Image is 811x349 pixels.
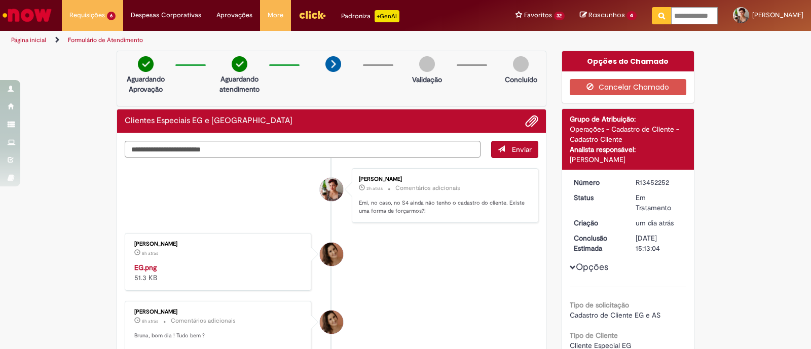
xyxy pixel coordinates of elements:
span: Aprovações [216,10,252,20]
textarea: Digite sua mensagem aqui... [125,141,481,158]
span: 8h atrás [142,250,158,256]
span: 32 [554,12,565,20]
div: 51.3 KB [134,262,303,283]
p: Emi, no caso, no S4 ainda não tenho o cadastro do cliente. Existe uma forma de forçarmos?! [359,199,528,215]
span: 2h atrás [366,185,383,191]
a: Rascunhos [580,11,637,20]
button: Cancelar Chamado [570,79,687,95]
a: Página inicial [11,36,46,44]
img: check-circle-green.png [138,56,154,72]
img: img-circle-grey.png [513,56,529,72]
div: Opções do Chamado [562,51,694,71]
span: 8h atrás [142,318,158,324]
div: Grupo de Atribuição: [570,114,687,124]
button: Adicionar anexos [525,114,538,128]
span: Enviar [512,145,532,154]
div: Bruna Souza De Siqueira [320,178,343,201]
span: Despesas Corporativas [131,10,201,20]
dt: Criação [566,218,629,228]
span: 6 [107,12,116,20]
div: Padroniza [341,10,399,22]
span: 4 [626,11,637,20]
div: Em Tratamento [636,192,683,213]
span: Favoritos [524,10,552,20]
ul: Trilhas de página [8,31,533,50]
div: R13452252 [636,177,683,187]
time: 28/08/2025 15:41:29 [366,185,383,191]
span: Rascunhos [588,10,625,20]
time: 27/08/2025 12:39:31 [636,218,674,227]
time: 28/08/2025 09:28:34 [142,250,158,256]
img: ServiceNow [1,5,53,25]
img: check-circle-green.png [232,56,247,72]
span: [PERSON_NAME] [752,11,803,19]
dt: Conclusão Estimada [566,233,629,253]
a: Formulário de Atendimento [68,36,143,44]
p: Aguardando Aprovação [121,74,170,94]
div: [DATE] 15:13:04 [636,233,683,253]
small: Comentários adicionais [395,184,460,192]
p: Aguardando atendimento [215,74,264,94]
span: Cadastro de Cliente EG e AS [570,311,660,320]
div: Analista responsável: [570,144,687,154]
dt: Status [566,192,629,203]
a: EG.png [134,263,157,272]
div: [PERSON_NAME] [134,309,303,315]
p: +GenAi [375,10,399,22]
div: [PERSON_NAME] [570,154,687,165]
img: img-circle-grey.png [419,56,435,72]
dt: Número [566,177,629,187]
div: Emiliane Dias De Souza [320,311,343,334]
h2: Clientes Especiais EG e AS Histórico de tíquete [125,117,292,126]
div: [PERSON_NAME] [134,241,303,247]
span: um dia atrás [636,218,674,227]
span: Requisições [69,10,105,20]
p: Concluído [505,74,537,85]
img: click_logo_yellow_360x200.png [299,7,326,22]
button: Enviar [491,141,538,158]
span: More [268,10,283,20]
button: Pesquisar [652,7,672,24]
p: Validação [412,74,442,85]
b: Tipo de solicitação [570,300,629,309]
time: 28/08/2025 09:28:25 [142,318,158,324]
img: arrow-next.png [325,56,341,72]
b: Tipo de Cliente [570,331,618,340]
div: Operações - Cadastro de Cliente - Cadastro Cliente [570,124,687,144]
small: Comentários adicionais [171,317,236,325]
div: 27/08/2025 12:39:31 [636,218,683,228]
div: Emiliane Dias De Souza [320,243,343,266]
div: [PERSON_NAME] [359,176,528,182]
